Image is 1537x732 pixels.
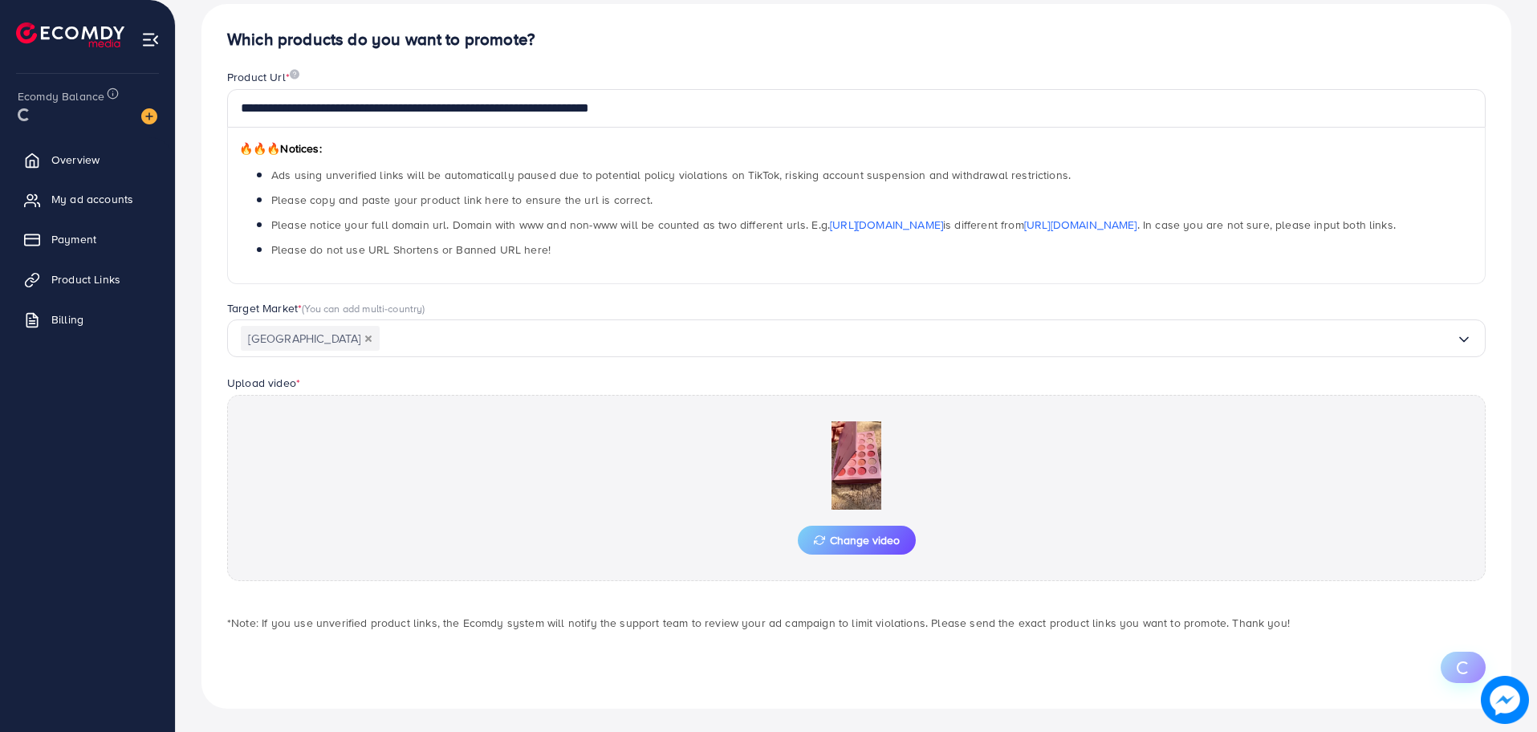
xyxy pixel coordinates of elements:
[227,613,1486,632] p: *Note: If you use unverified product links, the Ecomdy system will notify the support team to rev...
[227,30,1486,50] h4: Which products do you want to promote?
[380,326,1456,351] input: Search for option
[12,144,163,176] a: Overview
[227,319,1486,357] div: Search for option
[227,375,300,391] label: Upload video
[12,223,163,255] a: Payment
[18,88,104,104] span: Ecomdy Balance
[51,152,100,168] span: Overview
[141,108,157,124] img: image
[141,31,160,49] img: menu
[1024,217,1137,233] a: [URL][DOMAIN_NAME]
[239,140,280,157] span: 🔥🔥🔥
[51,271,120,287] span: Product Links
[364,335,372,343] button: Deselect Pakistan
[51,191,133,207] span: My ad accounts
[227,300,425,316] label: Target Market
[227,69,299,85] label: Product Url
[12,183,163,215] a: My ad accounts
[239,140,322,157] span: Notices:
[12,303,163,335] a: Billing
[271,242,551,258] span: Please do not use URL Shortens or Banned URL here!
[16,22,124,47] img: logo
[798,526,916,555] button: Change video
[302,301,425,315] span: (You can add multi-country)
[290,69,299,79] img: image
[241,326,380,351] span: [GEOGRAPHIC_DATA]
[1482,677,1527,722] img: image
[271,192,653,208] span: Please copy and paste your product link here to ensure the url is correct.
[51,311,83,327] span: Billing
[271,217,1396,233] span: Please notice your full domain url. Domain with www and non-www will be counted as two different ...
[814,535,900,546] span: Change video
[776,421,937,510] img: Preview Image
[271,167,1071,183] span: Ads using unverified links will be automatically paused due to potential policy violations on Tik...
[51,231,96,247] span: Payment
[830,217,943,233] a: [URL][DOMAIN_NAME]
[12,263,163,295] a: Product Links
